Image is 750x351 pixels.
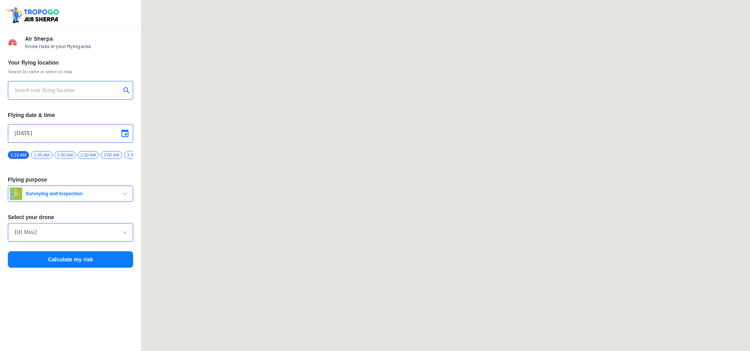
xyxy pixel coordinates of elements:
[8,185,133,202] button: Surveying and Inspection
[101,151,122,159] span: 3:00 AM
[6,6,61,24] img: ic_tgdronemaps.svg
[22,191,120,197] span: Surveying and Inspection
[10,187,22,200] img: survey.png
[8,38,17,47] img: Risk Scores
[8,251,133,268] button: Calculate my risk
[14,129,127,138] input: Select Date
[8,214,133,220] h3: Select your drone
[78,151,99,159] span: 2:30 AM
[31,151,52,159] span: 1:30 AM
[14,86,121,95] input: Search your flying location
[25,43,133,50] span: Know risks in your flying area
[8,60,133,65] h3: Your flying location
[54,151,76,159] span: 2:00 AM
[25,36,133,42] span: Air Sherpa
[8,112,133,118] h3: Flying date & time
[8,177,133,182] h3: Flying purpose
[14,228,127,237] input: Search by name or Brand
[8,68,133,75] span: Search by name or select on map
[124,151,145,159] span: 3:30 AM
[8,151,29,159] span: 1:16 AM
